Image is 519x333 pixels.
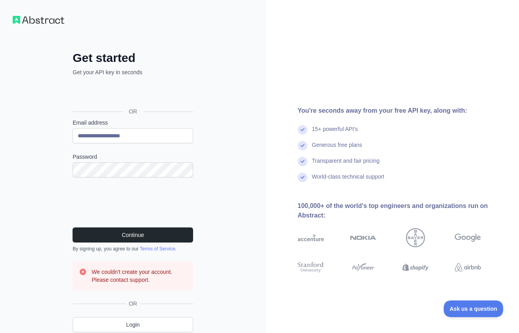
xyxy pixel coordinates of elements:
[444,300,503,317] iframe: Toggle Customer Support
[350,228,376,247] img: nokia
[73,227,193,243] button: Continue
[402,261,429,274] img: shopify
[298,125,307,135] img: check mark
[298,228,324,247] img: accenture
[73,51,193,65] h2: Get started
[73,187,193,218] iframe: reCAPTCHA
[298,157,307,166] img: check mark
[126,300,140,308] span: OR
[73,317,193,332] a: Login
[312,173,385,189] div: World-class technical support
[312,157,380,173] div: Transparent and fair pricing
[312,141,362,157] div: Generous free plans
[123,108,144,115] span: OR
[69,85,195,102] iframe: Sign in with Google Button
[298,141,307,150] img: check mark
[73,119,193,127] label: Email address
[140,246,175,252] a: Terms of Service
[406,228,425,247] img: bayer
[92,268,187,284] h3: We couldn't create your account. Please contact support.
[73,85,192,102] div: Sign in with Google. Opens in new tab
[298,173,307,182] img: check mark
[350,261,376,274] img: payoneer
[13,16,64,24] img: Workflow
[73,153,193,161] label: Password
[312,125,358,141] div: 15+ powerful API's
[455,261,481,274] img: airbnb
[298,201,507,220] div: 100,000+ of the world's top engineers and organizations run on Abstract:
[455,228,481,247] img: google
[73,246,193,252] div: By signing up, you agree to our .
[298,261,324,274] img: stanford university
[298,106,507,115] div: You're seconds away from your free API key, along with:
[73,68,193,76] p: Get your API key in seconds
